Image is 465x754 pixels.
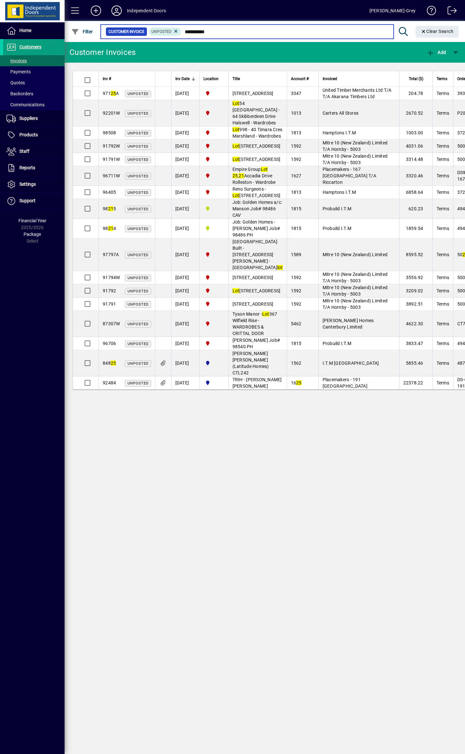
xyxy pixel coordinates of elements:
[203,75,224,82] div: Location
[232,301,274,307] span: [STREET_ADDRESS]
[323,341,352,346] span: Probuild I.T.M
[399,199,432,219] td: 620.23
[171,153,199,166] td: [DATE]
[203,340,224,347] span: Christchurch
[261,167,268,172] em: Lot
[171,186,199,199] td: [DATE]
[3,193,65,209] a: Support
[128,174,149,178] span: Unposted
[232,239,283,270] span: [GEOGRAPHIC_DATA] Built - [STREET_ADDRESS][PERSON_NAME] - [GEOGRAPHIC_DATA]
[128,227,149,231] span: Unposted
[175,75,190,82] span: Inv Date
[239,173,244,178] em: 21
[291,157,302,162] span: 1592
[399,337,432,350] td: 3833.47
[203,225,224,232] span: Timaru
[203,360,224,367] span: Cromwell Central Otago
[437,75,447,82] span: Terms
[437,190,449,195] span: Terms
[108,226,114,231] em: 21
[291,190,302,195] span: 1813
[232,143,240,149] em: Lot
[399,100,432,126] td: 2670.52
[291,275,302,280] span: 1592
[203,379,224,386] span: Cromwell Central Otago
[323,285,388,297] span: Mitre 10 (New Zealand) Limited T/A Hornby - 5003
[103,341,116,346] span: 96706
[323,226,352,231] span: Probuild I.T.M
[323,167,376,185] span: Placemakers - 167 [GEOGRAPHIC_DATA] T/A Riccarton
[128,111,149,116] span: Unposted
[232,338,280,349] span: [PERSON_NAME] Job# 98540 PH
[171,199,199,219] td: [DATE]
[19,132,38,137] span: Products
[323,88,392,99] span: United Timber Merchants Ltd T/A T/A Akarana Timbers Ltd
[291,110,302,116] span: 1013
[69,47,136,58] div: Customer Invoices
[232,219,280,237] span: Job: Golden Homes - [PERSON_NAME] Job# 98486 PH
[171,126,199,140] td: [DATE]
[437,321,449,326] span: Terms
[151,29,171,34] span: Unposted
[171,298,199,311] td: [DATE]
[437,173,449,178] span: Terms
[291,91,302,96] span: 3347
[262,311,269,317] em: Lot
[232,75,240,82] span: Title
[19,28,31,33] span: Home
[108,206,114,211] em: 21
[399,376,432,389] td: 22378.22
[19,44,41,49] span: Customers
[399,87,432,100] td: 204.78
[369,5,416,16] div: [PERSON_NAME]-Grey
[3,88,65,99] a: Backorders
[171,140,199,153] td: [DATE]
[103,75,111,82] span: Inv #
[3,127,65,143] a: Products
[128,276,149,280] span: Unposted
[19,165,35,170] span: Reports
[103,143,120,149] span: 91792W
[24,232,41,237] span: Package
[128,322,149,326] span: Unposted
[111,361,116,366] em: 25
[416,26,459,37] button: Clear
[103,173,120,178] span: 96711W
[232,127,240,132] em: Lot
[103,288,116,293] span: 91792
[3,66,65,77] a: Payments
[3,160,65,176] a: Reports
[437,252,449,257] span: Terms
[232,167,276,185] span: Empire Group , Accadia Drive Rolleston - Wardrobe
[103,275,120,280] span: 91794W
[323,361,379,366] span: I.T.M [GEOGRAPHIC_DATA]
[399,140,432,153] td: 4031.06
[203,274,224,281] span: Christchurch
[437,275,449,280] span: Terms
[171,337,199,350] td: [DATE]
[437,361,449,366] span: Terms
[323,75,395,82] div: Invoiced
[291,143,302,149] span: 1592
[399,153,432,166] td: 3314.48
[171,284,199,298] td: [DATE]
[399,238,432,271] td: 8595.52
[232,101,280,125] span: 54 [GEOGRAPHIC_DATA] - 64 Skibberdeen Drive Halswell - Wardrobes
[86,5,106,16] button: Add
[171,87,199,100] td: [DATE]
[291,75,309,82] span: Account #
[437,288,449,293] span: Terms
[399,271,432,284] td: 3556.92
[128,207,149,211] span: Unposted
[203,189,224,196] span: Christchurch
[203,172,224,179] span: Christchurch
[3,99,65,110] a: Communications
[291,252,302,257] span: 1589
[232,173,238,178] em: 25
[421,29,454,34] span: Clear Search
[403,75,429,82] div: Total ($)
[6,58,27,63] span: Invoices
[232,157,281,162] span: [STREET_ADDRESS]
[3,55,65,66] a: Invoices
[232,288,281,293] span: [STREET_ADDRESS]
